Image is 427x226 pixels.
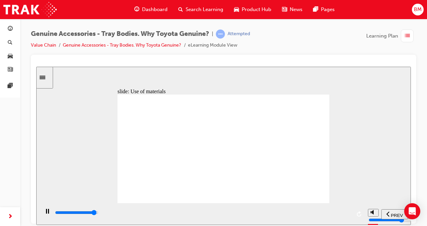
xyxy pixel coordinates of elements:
[321,6,335,13] span: Pages
[186,6,223,13] span: Search Learning
[3,2,57,17] img: Trak
[142,6,168,13] span: Dashboard
[8,83,13,89] span: pages-icon
[129,3,173,16] a: guage-iconDashboard
[313,5,318,14] span: pages-icon
[234,5,239,14] span: car-icon
[31,42,56,48] a: Value Chain
[366,30,416,42] button: Learning Plan
[354,146,367,151] span: PREV
[404,203,420,219] div: Open Intercom Messenger
[318,143,328,153] button: replay
[188,42,237,49] li: eLearning Module View
[3,136,328,158] div: playback controls
[8,26,13,32] span: guage-icon
[19,143,62,149] input: slide progress
[8,213,13,221] span: next-icon
[242,6,271,13] span: Product Hub
[405,32,410,40] span: list-icon
[290,6,302,13] span: News
[412,4,424,15] button: BM
[332,151,376,156] input: volume
[229,3,277,16] a: car-iconProduct Hub
[277,3,308,16] a: news-iconNews
[8,40,12,46] span: search-icon
[366,32,398,40] span: Learning Plan
[228,31,250,37] div: Attempted
[414,6,422,13] span: BM
[282,5,287,14] span: news-icon
[63,42,181,48] a: Genuine Accessories - Tray Bodies. Why Toyota Genuine?
[308,3,340,16] a: pages-iconPages
[8,67,13,73] span: news-icon
[3,142,15,153] button: play/pause
[178,5,183,14] span: search-icon
[332,142,342,150] button: volume
[134,5,139,14] span: guage-icon
[332,136,342,158] div: misc controls
[8,53,13,59] span: car-icon
[216,30,225,39] span: learningRecordVerb_ATTEMPT-icon
[345,143,372,153] button: previous
[345,136,372,158] nav: slide navigation
[173,3,229,16] a: search-iconSearch Learning
[212,30,213,38] span: |
[31,30,209,38] span: Genuine Accessories - Tray Bodies. Why Toyota Genuine?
